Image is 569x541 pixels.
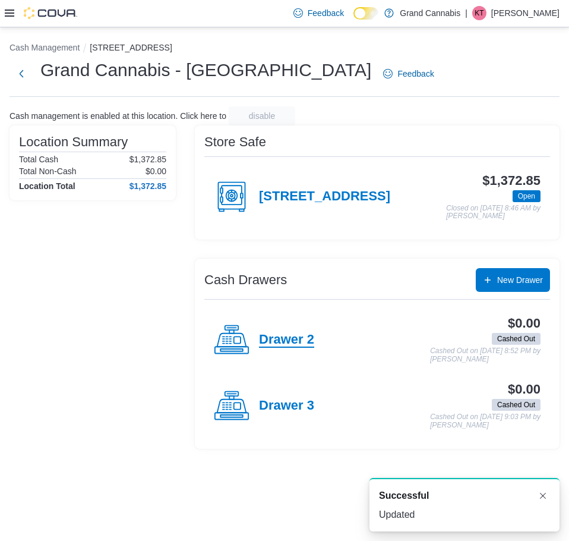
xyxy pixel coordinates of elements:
[518,191,535,202] span: Open
[475,6,483,20] span: KT
[472,6,486,20] div: Kelly Trudel
[378,62,438,86] a: Feedback
[24,7,77,19] img: Cova
[491,6,559,20] p: [PERSON_NAME]
[19,181,75,191] h4: Location Total
[397,68,434,80] span: Feedback
[513,190,540,202] span: Open
[430,413,540,429] p: Cashed Out on [DATE] 9:03 PM by [PERSON_NAME]
[10,43,80,52] button: Cash Management
[497,334,535,344] span: Cashed Out
[497,274,543,286] span: New Drawer
[476,268,550,292] button: New Drawer
[19,155,58,164] h6: Total Cash
[465,6,467,20] p: |
[508,382,540,397] h3: $0.00
[259,189,390,205] h4: [STREET_ADDRESS]
[289,1,349,25] a: Feedback
[229,106,295,125] button: disable
[259,398,314,414] h4: Drawer 3
[10,111,226,121] p: Cash management is enabled at this location. Click here to
[536,489,550,503] button: Dismiss toast
[146,166,166,176] p: $0.00
[90,43,172,52] button: [STREET_ADDRESS]
[400,6,460,20] p: Grand Cannabis
[482,174,540,188] h3: $1,372.85
[19,135,128,149] h3: Location Summary
[249,110,275,122] span: disable
[430,347,540,363] p: Cashed Out on [DATE] 8:52 PM by [PERSON_NAME]
[379,508,550,522] div: Updated
[308,7,344,19] span: Feedback
[19,166,77,176] h6: Total Non-Cash
[204,273,287,287] h3: Cash Drawers
[379,489,550,503] div: Notification
[129,181,166,191] h4: $1,372.85
[40,58,371,82] h1: Grand Cannabis - [GEOGRAPHIC_DATA]
[10,62,33,86] button: Next
[259,332,314,348] h4: Drawer 2
[204,135,266,149] h3: Store Safe
[446,205,540,221] p: Closed on [DATE] 8:46 AM by [PERSON_NAME]
[508,316,540,331] h3: $0.00
[492,399,540,411] span: Cashed Out
[353,7,378,20] input: Dark Mode
[379,489,429,503] span: Successful
[129,155,166,164] p: $1,372.85
[497,400,535,410] span: Cashed Out
[492,333,540,345] span: Cashed Out
[10,42,559,56] nav: An example of EuiBreadcrumbs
